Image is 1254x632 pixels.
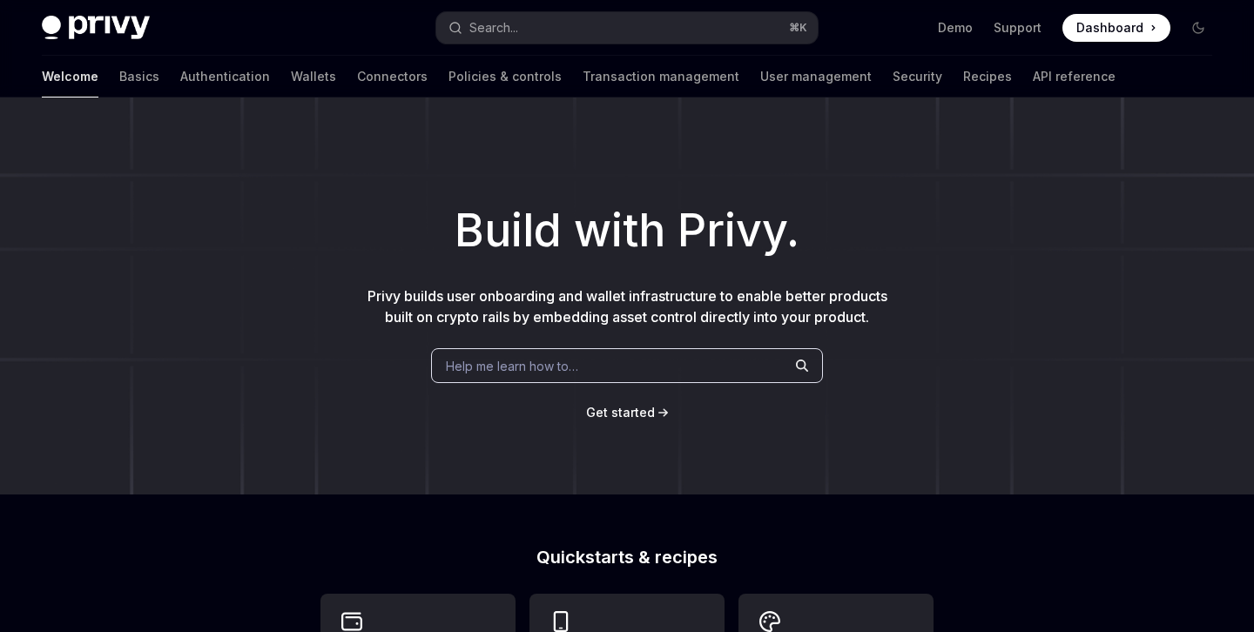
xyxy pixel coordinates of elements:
a: Basics [119,56,159,97]
span: Dashboard [1076,19,1143,37]
a: Demo [938,19,973,37]
a: Policies & controls [448,56,562,97]
button: Toggle dark mode [1184,14,1212,42]
a: User management [760,56,872,97]
a: Support [994,19,1042,37]
span: ⌘ K [789,21,807,35]
h1: Build with Privy. [28,197,1226,265]
a: Security [893,56,942,97]
h2: Quickstarts & recipes [320,548,934,566]
a: Welcome [42,56,98,97]
a: Transaction management [583,56,739,97]
a: Wallets [291,56,336,97]
a: Connectors [357,56,428,97]
span: Help me learn how to… [446,357,578,375]
a: Authentication [180,56,270,97]
span: Privy builds user onboarding and wallet infrastructure to enable better products built on crypto ... [367,287,887,326]
a: Get started [586,404,655,421]
a: Recipes [963,56,1012,97]
button: Search...⌘K [436,12,817,44]
img: dark logo [42,16,150,40]
a: Dashboard [1062,14,1170,42]
span: Get started [586,405,655,420]
div: Search... [469,17,518,38]
a: API reference [1033,56,1116,97]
